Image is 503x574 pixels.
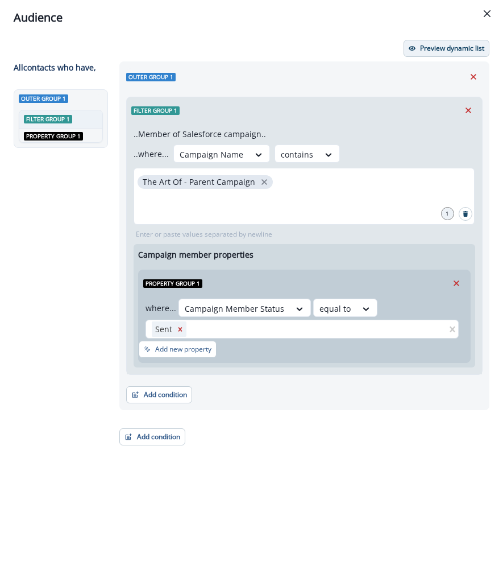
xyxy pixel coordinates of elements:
p: All contact s who have, [14,61,96,73]
span: Property group 1 [143,279,202,288]
p: Preview dynamic list [420,44,484,52]
button: Remove [447,275,465,292]
span: Outer group 1 [19,94,68,103]
div: Audience [14,9,489,26]
button: Add new property [139,341,217,358]
span: Outer group 1 [126,73,176,81]
span: Filter group 1 [131,106,180,115]
button: Preview dynamic list [404,40,489,57]
p: Enter or paste values separated by newline [134,229,275,239]
p: ..where... [134,148,169,160]
button: Close [478,5,496,23]
button: Add condition [119,428,185,445]
p: The Art Of - Parent Campaign [143,177,255,187]
div: Sent [152,321,174,337]
button: close [259,176,270,188]
button: Search [459,207,472,221]
p: Add new property [155,345,211,353]
button: Remove [459,102,477,119]
div: Remove Sent [174,321,186,337]
p: Campaign member properties [138,249,253,261]
span: Property group 1 [24,132,83,141]
p: ..Member of Salesforce campaign.. [134,128,266,140]
p: where... [146,302,176,314]
span: Filter group 1 [24,115,72,123]
button: Add condition [126,386,192,403]
button: Remove [464,68,483,85]
div: 1 [441,207,454,220]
